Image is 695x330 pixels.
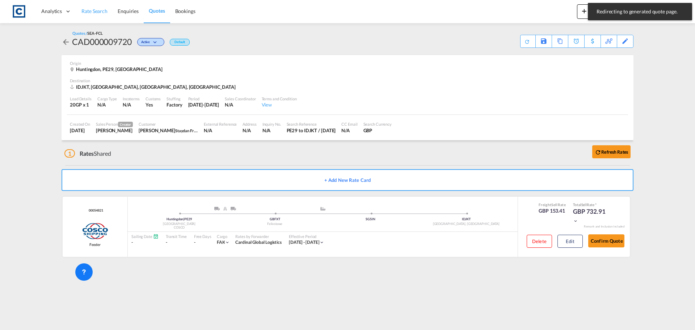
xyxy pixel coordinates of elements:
[262,101,297,108] div: View
[70,96,92,101] div: Load Details
[536,35,552,47] div: Save As Template
[262,127,281,134] div: N/A
[131,222,227,226] div: [GEOGRAPHIC_DATA]
[594,202,597,207] span: Subject to Remarks
[70,84,237,90] div: IDJKT, Jakarta, Java, Asia Pacific
[166,234,187,239] div: Transit Time
[595,149,601,155] md-icon: icon-refresh
[581,202,587,207] span: Sell
[289,234,325,239] div: Effective Period
[188,101,219,108] div: 30 Sep 2025
[64,149,75,158] span: 1
[287,121,336,127] div: Search Reference
[363,121,392,127] div: Search Currency
[80,150,94,157] span: Rates
[62,36,72,47] div: icon-arrow-left
[243,127,256,134] div: N/A
[89,242,100,247] span: Feeder
[217,239,225,245] span: FAK
[87,208,103,213] span: 00054821
[194,239,195,246] div: -
[524,35,532,45] div: Quote PDF is not available at this time
[87,31,102,35] span: SEA-FCL
[131,234,159,239] div: Sailing Date
[319,240,324,245] md-icon: icon-chevron-down
[137,38,164,46] div: Change Status Here
[323,217,418,222] div: SGSIN
[204,127,237,134] div: N/A
[227,217,323,222] div: GBFXT
[235,234,282,239] div: Rates by Forwarder
[580,7,589,15] md-icon: icon-plus 400-fg
[139,127,198,134] div: Kevin Byatt
[183,217,184,221] span: |
[418,217,514,222] div: IDJKT
[289,239,320,246] div: 01 Sep 2025 - 30 Sep 2025
[601,149,628,155] b: Refresh Rates
[194,234,211,239] div: Free Days
[225,96,256,101] div: Sales Coordinator
[64,150,111,158] div: Shared
[118,122,133,127] span: Creator
[223,207,227,210] img: RAIL
[235,239,282,245] span: Cardinal Global Logistics
[97,101,117,108] div: N/A
[539,202,566,207] div: Freight Rate
[131,239,159,246] div: -
[167,217,184,221] span: Huntingdon
[146,101,161,108] div: Yes
[557,235,583,248] button: Edit
[166,239,187,246] div: -
[287,127,336,134] div: PE29 to IDJKT / 15 Sep 2025
[262,121,281,127] div: Inquiry No.
[341,127,357,134] div: N/A
[551,202,557,207] span: Sell
[577,4,610,19] button: icon-plus 400-fgNewicon-chevron-down
[96,127,133,134] div: Lauren Prentice
[76,66,163,72] span: Huntingdon, PE29, [GEOGRAPHIC_DATA]
[588,234,624,247] button: Confirm Quote
[231,207,236,210] img: ROAD
[573,218,578,224] md-icon: icon-chevron-down
[87,208,103,213] div: Contract / Rate Agreement / Tariff / Spot Pricing Reference Number: 00054821
[573,207,609,225] div: GBP 732.91
[167,96,182,101] div: Stuffing
[72,36,132,47] div: CAD000009720
[524,38,530,45] md-icon: icon-refresh
[146,96,161,101] div: Customs
[132,36,166,47] div: Change Status Here
[225,240,230,245] md-icon: icon-chevron-down
[97,96,117,101] div: Cargo Type
[170,39,190,46] div: Default
[539,207,566,214] div: GBP 153.41
[175,128,225,133] span: Staydan Freight Services Ltd
[573,202,609,207] div: Total Rate
[96,121,133,127] div: Sales Person
[319,207,327,210] md-icon: assets/icons/custom/ship-fill.svg
[152,41,160,45] md-icon: icon-chevron-down
[418,222,514,226] div: [GEOGRAPHIC_DATA], [GEOGRAPHIC_DATA]
[289,239,320,245] span: [DATE] - [DATE]
[81,8,108,14] span: Rate Search
[341,121,357,127] div: CC Email
[131,225,227,230] div: COSCO
[70,101,92,108] div: 20GP x 1
[70,78,625,83] div: Destination
[227,222,323,226] div: Felixstowe
[188,96,219,101] div: Period
[594,8,686,15] span: Redirecting to generated quote page.
[11,3,27,20] img: 1fdb9190129311efbfaf67cbb4249bed.jpeg
[592,145,631,158] button: icon-refreshRefresh Rates
[175,8,195,14] span: Bookings
[214,207,220,210] img: ROAD
[167,101,182,108] div: Factory Stuffing
[70,127,90,134] div: 15 Sep 2025
[70,121,90,127] div: Created On
[141,40,152,47] span: Active
[70,60,625,66] div: Origin
[41,8,62,15] span: Analytics
[217,234,230,239] div: Cargo
[204,121,237,127] div: External Reference
[243,121,256,127] div: Address
[123,101,131,108] div: N/A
